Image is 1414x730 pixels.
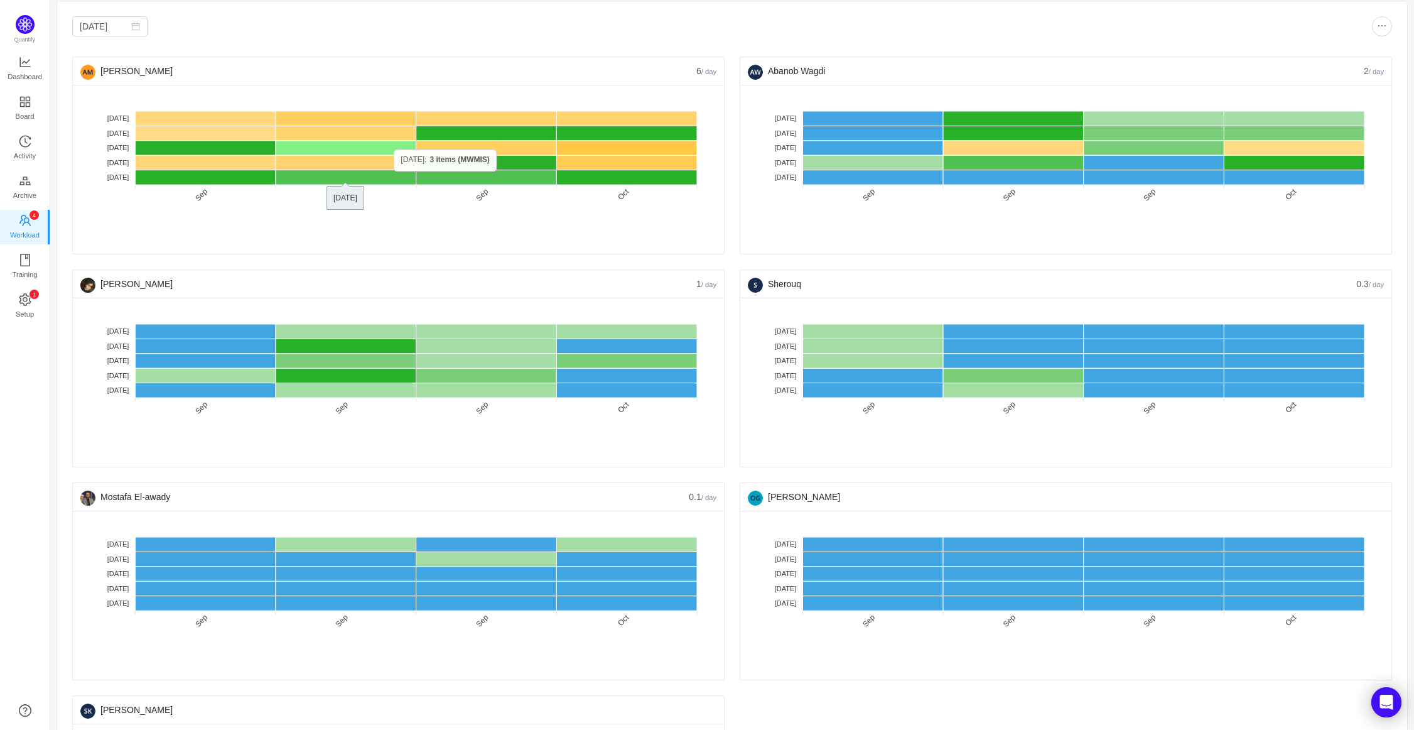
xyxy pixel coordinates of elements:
tspan: [DATE] [107,173,129,181]
tspan: Sep [1141,400,1157,415]
p: 1 [32,290,35,299]
small: / day [1369,68,1384,75]
div: Mostafa El-awady [80,483,689,511]
tspan: [DATE] [107,129,129,137]
img: 24 [80,278,95,293]
span: 0.1 [689,492,716,502]
tspan: Sep [193,400,209,415]
span: Workload [10,222,40,248]
small: / day [701,281,716,288]
tspan: Sep [474,187,490,202]
tspan: Sep [193,613,209,628]
div: [PERSON_NAME] [80,696,716,724]
sup: 1 [30,290,39,299]
tspan: Sep [193,187,209,202]
a: icon: teamWorkload [19,215,31,240]
tspan: [DATE] [107,144,129,151]
div: Abanob Wagdi [748,57,1364,85]
tspan: Oct [616,613,631,628]
i: icon: history [19,135,31,148]
div: Open Intercom Messenger [1371,687,1401,717]
sup: 4 [30,210,39,220]
img: bc52091b65c2420bf5485a5b502fb3de [80,704,95,719]
input: Select date [72,16,148,36]
tspan: [DATE] [107,386,129,394]
span: Archive [13,183,36,208]
tspan: [DATE] [107,327,129,335]
tspan: Oct [1283,400,1298,415]
span: Setup [16,302,34,327]
img: d020ce642324787c1f85569dab1e7f3d [748,65,763,80]
a: Activity [19,136,31,161]
tspan: Oct [1283,187,1298,202]
tspan: [DATE] [107,357,129,364]
tspan: [DATE] [107,570,129,577]
span: Training [12,262,37,287]
img: a150035bca053c91f1ed90feb0331735 [80,65,95,80]
tspan: [DATE] [775,327,797,335]
tspan: Sep [861,187,877,202]
img: 05e822532c119d3c03a5b23939d6ecaa [748,491,763,506]
tspan: [DATE] [107,599,129,607]
tspan: [DATE] [775,585,797,592]
tspan: [DATE] [775,386,797,394]
div: Sherouq [748,270,1356,298]
tspan: Sep [474,613,490,628]
a: icon: settingSetup [19,294,31,319]
p: 4 [32,210,35,220]
img: 24 [80,491,95,506]
div: [PERSON_NAME] [80,57,696,85]
tspan: Sep [1001,613,1017,628]
span: Board [16,104,35,129]
span: Activity [14,143,36,168]
tspan: [DATE] [775,540,797,548]
i: icon: line-chart [19,56,31,68]
tspan: [DATE] [107,585,129,592]
a: icon: question-circle [19,704,31,717]
a: Board [19,96,31,121]
tspan: [DATE] [107,555,129,563]
span: Dashboard [8,64,42,89]
tspan: [DATE] [107,372,129,379]
tspan: [DATE] [775,570,797,577]
button: icon: ellipsis [1372,16,1392,36]
tspan: [DATE] [107,159,129,166]
tspan: [DATE] [775,372,797,379]
tspan: [DATE] [775,173,797,181]
tspan: [DATE] [775,144,797,151]
tspan: [DATE] [775,599,797,607]
span: 0.3 [1356,279,1384,289]
tspan: [DATE] [775,555,797,563]
tspan: Oct [616,400,631,415]
a: Training [19,254,31,280]
tspan: Oct [616,187,631,202]
small: / day [1369,281,1384,288]
tspan: [DATE] [107,114,129,122]
img: Quantify [16,15,35,34]
span: 6 [696,66,716,76]
tspan: Sep [474,400,490,415]
tspan: [DATE] [775,114,797,122]
i: icon: appstore [19,95,31,108]
a: Archive [19,175,31,200]
tspan: Sep [1001,187,1017,202]
i: icon: gold [19,175,31,187]
div: [PERSON_NAME] [80,270,696,298]
tspan: [DATE] [775,357,797,364]
tspan: Sep [1141,613,1157,628]
tspan: Sep [334,613,350,628]
tspan: Sep [1001,400,1017,415]
small: / day [701,68,716,75]
tspan: [DATE] [775,342,797,350]
tspan: Oct [1283,613,1298,628]
tspan: [DATE] [107,342,129,350]
tspan: Sep [861,400,877,415]
tspan: Sep [334,187,350,202]
tspan: Sep [1141,187,1157,202]
span: 1 [696,279,716,289]
img: ce61a97b2cd2c75af00e7fb52efdf7ed [748,278,763,293]
div: [PERSON_NAME] [748,483,1384,511]
i: icon: book [19,254,31,266]
tspan: Sep [861,613,877,628]
span: Quantify [14,36,36,43]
